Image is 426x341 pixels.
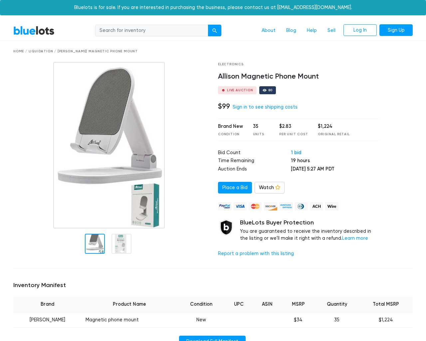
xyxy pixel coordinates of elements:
td: Auction Ends [218,166,291,174]
div: You are guaranteed to receive the inventory described in the listing or we'll make it right with ... [240,219,379,242]
img: buyer_protection_shield-3b65640a83011c7d3ede35a8e5a80bfdfaa6a97447f0071c1475b91a4b0b3d01.png [218,219,235,236]
a: Learn more [342,235,368,241]
th: ASIN [253,297,282,312]
a: Watch [255,182,285,194]
a: Place a Bid [218,182,252,194]
h4: Allison Magnetic Phone Mount [218,72,379,81]
a: Sell [322,24,341,37]
div: Brand New [218,123,243,130]
th: Product Name [82,297,177,312]
td: Bid Count [218,149,291,158]
img: discover-82be18ecfda2d062aad2762c1ca80e2d36a4073d45c9e0ffae68cd515fbd3d32.png [264,202,277,210]
th: UPC [225,297,253,312]
a: Help [302,24,322,37]
td: [DATE] 5:27 AM PDT [291,166,378,174]
th: Brand [13,297,82,312]
div: $1,224 [318,123,350,130]
th: MSRP [282,297,315,312]
div: Original Retail [318,132,350,137]
div: Per Unit Cost [279,132,308,137]
h4: $99 [218,102,230,111]
input: Search for inventory [95,25,208,37]
div: Home / Liquidation / [PERSON_NAME] Magnetic Phone Mount [13,49,413,54]
td: Magnetic phone mount [82,312,177,328]
div: 35 [253,123,270,130]
td: New [177,312,225,328]
div: Electronics [218,62,379,67]
h5: BlueLots Buyer Protection [240,219,379,226]
a: BlueLots [13,26,55,35]
h5: Inventory Manifest [13,282,413,289]
td: 35 [315,312,359,328]
img: paypal_credit-80455e56f6e1299e8d57f40c0dcee7b8cd4ae79b9eccbfc37e2480457ba36de9.png [218,202,231,210]
div: $2.83 [279,123,308,130]
th: Quantity [315,297,359,312]
img: american_express-ae2a9f97a040b4b41f6397f7637041a5861d5f99d0716c09922aba4e24c8547d.png [279,202,293,210]
a: Report a problem with this listing [218,251,294,256]
a: Blog [281,24,302,37]
img: ach-b7992fed28a4f97f893c574229be66187b9afb3f1a8d16a4691d3d3140a8ab00.png [310,202,323,210]
td: [PERSON_NAME] [13,312,82,328]
a: Log In [343,24,377,36]
a: 1 bid [291,150,301,156]
a: Sign in to see shipping costs [233,104,298,110]
th: Condition [177,297,225,312]
td: Time Remaining [218,157,291,166]
div: Condition [218,132,243,137]
td: $1,224 [359,312,413,328]
img: mastercard-42073d1d8d11d6635de4c079ffdb20a4f30a903dc55d1612383a1b395dd17f39.png [249,202,262,210]
img: wire-908396882fe19aaaffefbd8e17b12f2f29708bd78693273c0e28e3a24408487f.png [325,202,338,210]
td: 19 hours [291,157,378,166]
img: diners_club-c48f30131b33b1bb0e5d0e2dbd43a8bea4cb12cb2961413e2f4250e06c020426.png [295,202,308,210]
th: Total MSRP [359,297,413,312]
a: About [256,24,281,37]
div: Units [253,132,270,137]
div: Live Auction [227,89,253,92]
div: 80 [268,89,273,92]
img: 81437034-3a6d-4bac-a161-0d2d1e23dc32-1756129420.jpg [53,62,164,228]
td: $34 [282,312,315,328]
img: visa-79caf175f036a155110d1892330093d4c38f53c55c9ec9e2c3a54a56571784bb.png [233,202,247,210]
a: Sign Up [379,24,413,36]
